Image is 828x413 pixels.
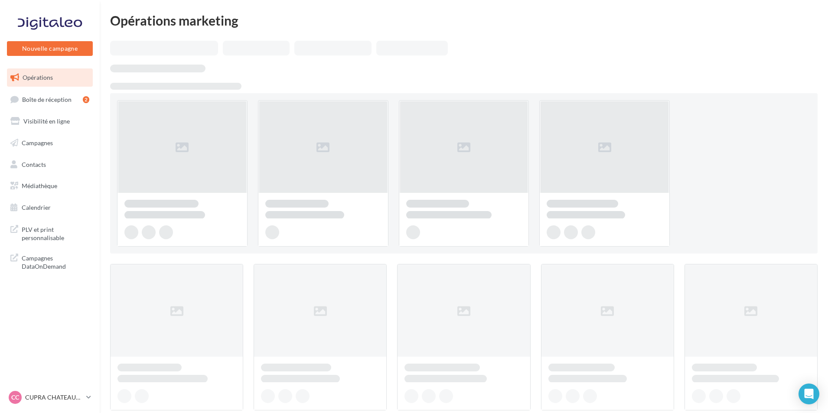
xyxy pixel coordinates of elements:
[11,393,19,402] span: CC
[22,224,89,242] span: PLV et print personnalisable
[5,249,95,274] a: Campagnes DataOnDemand
[5,112,95,130] a: Visibilité en ligne
[7,389,93,406] a: CC CUPRA CHATEAUROUX
[5,68,95,87] a: Opérations
[5,198,95,217] a: Calendrier
[22,252,89,271] span: Campagnes DataOnDemand
[7,41,93,56] button: Nouvelle campagne
[83,96,89,103] div: 2
[799,384,819,404] div: Open Intercom Messenger
[23,117,70,125] span: Visibilité en ligne
[5,156,95,174] a: Contacts
[22,139,53,146] span: Campagnes
[5,90,95,109] a: Boîte de réception2
[25,393,83,402] p: CUPRA CHATEAUROUX
[5,220,95,246] a: PLV et print personnalisable
[5,134,95,152] a: Campagnes
[5,177,95,195] a: Médiathèque
[110,14,818,27] div: Opérations marketing
[22,204,51,211] span: Calendrier
[22,95,72,103] span: Boîte de réception
[23,74,53,81] span: Opérations
[22,160,46,168] span: Contacts
[22,182,57,189] span: Médiathèque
